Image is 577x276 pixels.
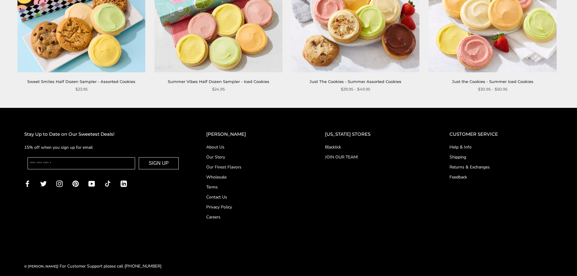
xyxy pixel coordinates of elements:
[24,180,31,187] a: Facebook
[212,86,225,92] span: $24.95
[206,164,301,170] a: Our Finest Flavors
[449,164,553,170] a: Returns & Exchanges
[104,180,111,187] a: TikTok
[449,174,553,180] a: Feedback
[206,214,301,220] a: Careers
[478,86,507,92] span: $30.95 - $50.95
[28,157,135,169] input: Enter your email
[206,184,301,190] a: Terms
[325,131,425,138] h2: [US_STATE] STORES
[206,204,301,210] a: Privacy Policy
[75,86,88,92] span: $23.95
[72,180,79,187] a: Pinterest
[449,154,553,160] a: Shipping
[5,253,63,271] iframe: Sign Up via Text for Offers
[121,180,127,187] a: LinkedIn
[325,144,425,150] a: Blacklick
[139,157,179,169] button: SIGN UP
[206,194,301,200] a: Contact Us
[206,144,301,150] a: About Us
[206,154,301,160] a: Our Story
[24,144,182,151] p: 15% off when you sign up for email
[24,131,182,138] h2: Stay Up to Date on Our Sweetest Deals!
[206,131,301,138] h2: [PERSON_NAME]
[449,131,553,138] h2: CUSTOMER SERVICE
[449,144,553,150] a: Help & Info
[56,180,63,187] a: Instagram
[40,180,47,187] a: Twitter
[341,86,370,92] span: $29.95 - $49.95
[325,154,425,160] a: JOIN OUR TEAM!
[168,79,269,84] a: Summer Vibes Half Dozen Sampler - Iced Cookies
[27,79,135,84] a: Sweet Smiles Half Dozen Sampler - Assorted Cookies
[310,79,401,84] a: Just The Cookies - Summer Assorted Cookies
[88,180,95,187] a: YouTube
[452,79,533,84] a: Just the Cookies - Summer Iced Cookies
[24,263,161,270] div: | For Customer Support please call [PHONE_NUMBER]
[206,174,301,180] a: Wholesale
